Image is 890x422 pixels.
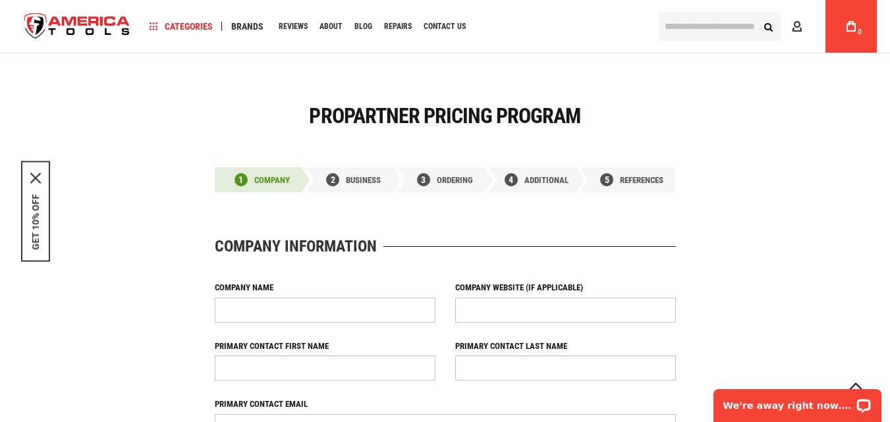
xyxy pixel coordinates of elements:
span: Primary Contact Last Name [455,341,567,351]
span: 1 [238,175,243,184]
span: Company Name [215,282,273,292]
span: Company Information [215,238,377,254]
svg: close icon [30,172,41,183]
span: References [620,175,663,185]
a: About [314,18,348,36]
a: Brands [225,18,269,36]
span: Company Website (if applicable) [455,282,583,292]
button: Search [756,14,781,39]
span: 0 [858,28,862,36]
a: Reviews [273,18,314,36]
span: Primary Contact First Name [215,341,329,351]
span: Company [254,175,290,185]
span: Contact Us [424,22,466,30]
a: Blog [348,18,378,36]
a: Contact Us [418,18,472,36]
span: Reviews [279,22,308,30]
span: 2 [331,175,335,184]
span: Primary Contact Email [215,399,308,409]
span: Repairs [384,22,412,30]
span: Ordering [437,175,473,185]
span: Brands [231,22,264,31]
a: store logo [13,2,141,51]
a: Categories [144,18,219,36]
span: About [320,22,343,30]
iframe: LiveChat chat widget [705,381,890,422]
span: Categories [150,22,213,31]
span: 3 [421,175,426,184]
span: Business [346,175,381,185]
img: America Tools [13,2,141,51]
button: GET 10% OFF [30,194,41,250]
span: Additional [524,175,569,185]
button: Close [30,172,41,183]
span: 5 [605,175,609,184]
span: 4 [509,175,513,184]
span: ProPartner Pricing Program [309,103,580,128]
span: Blog [354,22,372,30]
a: Repairs [378,18,418,36]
